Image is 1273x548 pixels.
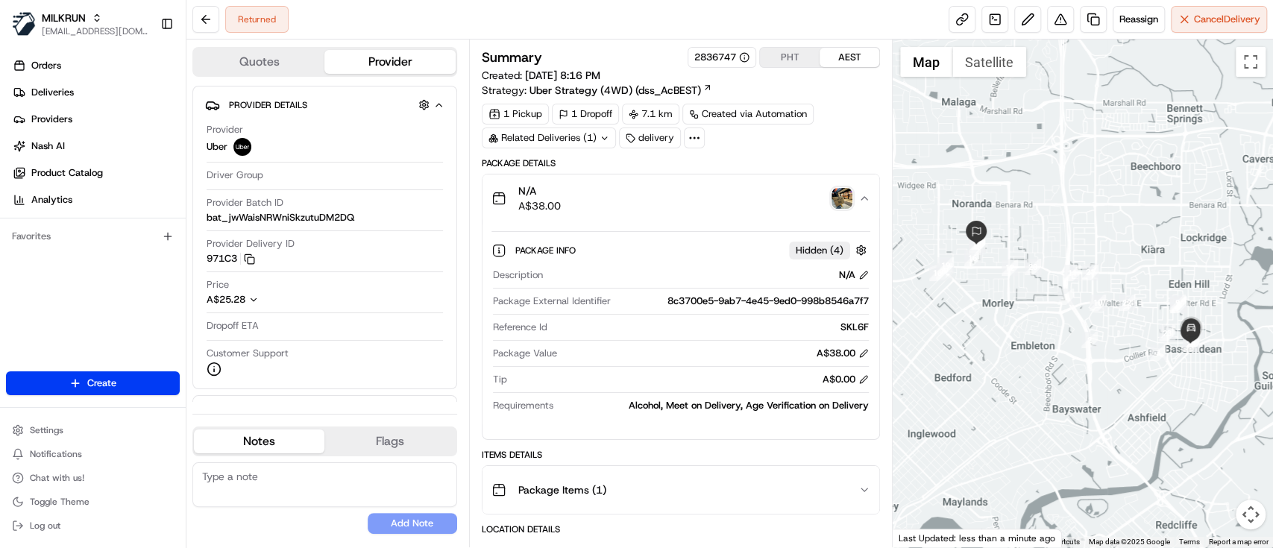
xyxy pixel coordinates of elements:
div: SKL6F [553,321,869,334]
div: 12 [1002,259,1018,276]
button: Notes [194,429,324,453]
button: Flags [324,429,455,453]
span: Package Value [493,347,557,360]
span: Product Catalog [31,166,103,180]
div: 17 [936,263,952,280]
span: Create [87,377,116,390]
span: A$25.28 [207,293,245,306]
button: Quotes [194,50,324,74]
a: Open this area in Google Maps (opens a new window) [896,528,946,547]
div: 10 [1090,295,1106,311]
div: 21 [1082,264,1098,280]
a: Product Catalog [6,161,186,185]
span: Reference Id [493,321,547,334]
a: Report a map error [1209,538,1269,546]
button: Chat with us! [6,467,180,488]
div: Items Details [482,449,880,461]
div: Location Details [482,523,880,535]
div: 2 [1081,332,1098,348]
a: Providers [6,107,186,131]
div: 18 [929,265,946,281]
div: 16 [964,250,981,266]
span: Map data ©2025 Google [1089,538,1170,546]
div: 8c3700e5-9ab7-4e45-9ed0-998b8546a7f7 [617,295,869,308]
span: Customer Support [207,347,289,360]
button: Hidden (4) [789,241,870,259]
div: 1 Dropoff [552,104,619,125]
div: Alcohol, Meet on Delivery, Age Verification on Delivery [559,399,869,412]
div: 7.1 km [622,104,679,125]
span: Hidden ( 4 ) [796,244,843,257]
div: 24 [1183,336,1199,352]
div: 20 [1025,259,1041,275]
div: Related Deliveries (1) [482,127,616,148]
span: Provider Details [229,99,307,111]
span: Requirements [493,399,553,412]
span: Package Items ( 1 ) [518,482,606,497]
div: 9 [1169,295,1186,311]
button: Map camera controls [1236,500,1266,529]
span: bat_jwWaisNRWniSkzutuDM2DQ [207,211,354,224]
a: Uber Strategy (4WD) (dss_AcBEST) [529,83,712,98]
span: Toggle Theme [30,496,89,508]
div: N/AA$38.00photo_proof_of_delivery image [483,222,879,439]
a: Analytics [6,188,186,212]
div: 19 [937,257,954,274]
button: MILKRUN [42,10,86,25]
div: A$38.00 [817,347,869,360]
div: 1 [1057,289,1074,305]
span: Reassign [1119,13,1158,26]
button: Create [6,371,180,395]
span: Provider [207,123,243,136]
div: 2836747 [694,51,749,64]
div: 1 Pickup [482,104,549,125]
div: Strategy: [482,83,712,98]
span: Settings [30,424,63,436]
span: Description [493,268,543,282]
a: Created via Automation [682,104,814,125]
button: Toggle fullscreen view [1236,47,1266,77]
button: A$25.28 [207,293,338,306]
button: Provider [324,50,455,74]
div: 22 [1119,295,1135,311]
span: Package External Identifier [493,295,611,308]
div: 8 [1170,297,1186,313]
a: Orders [6,54,186,78]
div: 23 [1159,325,1175,341]
button: photo_proof_of_delivery image [832,188,852,209]
span: Provider Batch ID [207,196,283,210]
img: Google [896,528,946,547]
div: 3 [1150,344,1166,361]
button: 971C3 [207,252,255,265]
span: Notifications [30,448,82,460]
span: Providers [31,113,72,126]
button: Log out [6,515,180,536]
span: Nash AI [31,139,65,153]
span: Price [207,278,229,292]
button: PHT [760,48,820,67]
span: Orders [31,59,61,72]
button: Show street map [900,47,952,77]
span: Cancel Delivery [1194,13,1260,26]
span: Analytics [31,193,72,207]
img: uber-new-logo.jpeg [233,138,251,156]
span: [EMAIL_ADDRESS][DOMAIN_NAME] [42,25,148,37]
img: MILKRUN [12,12,36,36]
span: Uber Strategy (4WD) (dss_AcBEST) [529,83,701,98]
span: Dropoff ETA [207,319,259,333]
div: Last Updated: less than a minute ago [893,529,1062,547]
div: 11 [1064,265,1081,281]
span: N/A [518,183,561,198]
button: Provider Details [205,92,444,117]
span: [DATE] 8:16 PM [525,69,600,82]
button: AEST [820,48,879,67]
button: Settings [6,420,180,441]
button: Toggle Theme [6,491,180,512]
button: N/AA$38.00photo_proof_of_delivery image [483,174,879,222]
span: A$38.00 [518,198,561,213]
span: Tip [493,373,507,386]
a: Deliveries [6,81,186,104]
div: Favorites [6,224,180,248]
